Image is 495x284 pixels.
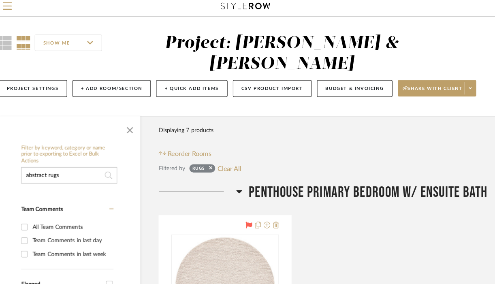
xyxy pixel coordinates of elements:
[38,222,115,235] div: All Team Comments
[195,167,208,175] div: rugs
[26,169,121,185] input: Search within 7 results
[77,83,154,100] button: + Add Room/Section
[38,248,115,261] div: Team Comments in last week
[4,83,72,100] button: Project Settings
[160,83,230,100] button: + Quick Add Items
[162,166,188,175] div: Filtered by
[26,147,121,166] h6: Filter by keyword, category or name prior to exporting to Excel or Bulk Actions
[171,151,214,161] span: Reorder Rooms
[235,83,313,100] button: CSV Product Import
[126,123,142,139] button: Close
[251,186,486,203] span: Penthouse Primary Bedroom w/ ensuite bath
[162,151,214,161] button: Reorder Rooms
[169,38,399,76] div: Project: [PERSON_NAME] & [PERSON_NAME]
[220,165,244,175] button: Clear All
[162,125,216,141] div: Displaying 7 products
[318,83,393,100] button: Budget & Invoicing
[26,208,68,214] span: Team Comments
[403,88,462,100] span: Share with client
[38,235,115,248] div: Team Comments in last day
[398,83,476,99] button: Share with client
